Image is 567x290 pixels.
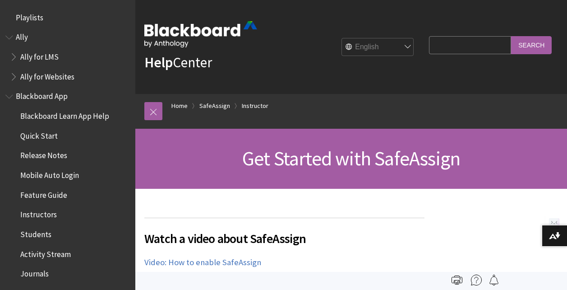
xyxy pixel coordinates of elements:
[242,146,460,171] span: Get Started with SafeAssign
[471,275,482,285] img: More help
[489,275,499,285] img: Follow this page
[20,207,57,220] span: Instructors
[20,49,59,61] span: Ally for LMS
[5,30,130,84] nav: Book outline for Anthology Ally Help
[20,227,51,239] span: Students
[171,100,188,112] a: Home
[342,38,414,56] select: Site Language Selector
[16,30,28,42] span: Ally
[144,53,212,71] a: HelpCenter
[20,69,74,81] span: Ally for Websites
[144,21,257,47] img: Blackboard by Anthology
[144,53,173,71] strong: Help
[16,10,43,22] span: Playlists
[144,229,424,248] span: Watch a video about SafeAssign
[20,168,79,180] span: Mobile Auto Login
[20,108,109,121] span: Blackboard Learn App Help
[20,247,71,259] span: Activity Stream
[5,10,130,25] nav: Book outline for Playlists
[242,100,268,112] a: Instructor
[20,148,67,160] span: Release Notes
[20,128,58,140] span: Quick Start
[199,100,230,112] a: SafeAssign
[20,267,49,279] span: Journals
[16,89,68,101] span: Blackboard App
[511,36,552,54] input: Search
[144,257,261,268] a: Video: How to enable SafeAssign
[452,275,462,285] img: Print
[20,187,67,200] span: Feature Guide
